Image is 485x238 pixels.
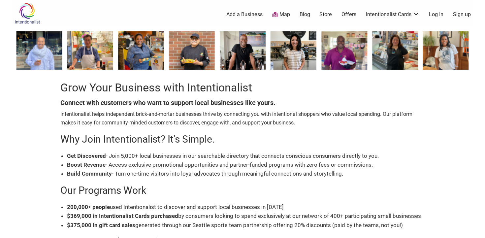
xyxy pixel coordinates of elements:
b: $369,000 in Intentionalist Cards purchased [67,213,178,219]
b: Get Discovered [67,153,106,159]
a: Store [319,11,332,18]
a: Intentionalist Cards [366,11,419,18]
h2: Why Join Intentionalist? It's Simple. [60,132,425,146]
b: Connect with customers who want to support local businesses like yours. [60,99,275,107]
img: Intentionalist [12,3,43,24]
li: generated through our Seattle sports team partnership offering 20% discounts (paid by the teams, ... [67,221,425,230]
img: Welcome Banner [12,26,473,75]
a: Add a Business [226,11,263,18]
li: - Turn one-time visitors into loyal advocates through meaningful connections and storytelling. [67,169,425,178]
li: - Access exclusive promotional opportunities and partner-funded programs with zero fees or commis... [67,160,425,169]
b: $375,000 in gift card sales [67,222,135,228]
li: used Intentionalist to discover and support local businesses in [DATE] [67,203,425,212]
b: 200,000+ people [67,204,110,210]
li: - Join 5,000+ local businesses in our searchable directory that connects conscious consumers dire... [67,152,425,160]
a: Offers [341,11,356,18]
h2: Our Programs Work [60,184,425,197]
a: Map [272,11,290,18]
b: Build Community [67,170,112,177]
b: Boost Revenue [67,161,106,168]
h1: Grow Your Business with Intentionalist [60,80,425,96]
a: Log In [429,11,443,18]
a: Sign up [453,11,471,18]
li: by consumers looking to spend exclusively at our network of 400+ participating small businesses [67,212,425,221]
p: Intentionalist helps independent brick-and-mortar businesses thrive by connecting you with intent... [60,110,425,127]
a: Blog [300,11,310,18]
